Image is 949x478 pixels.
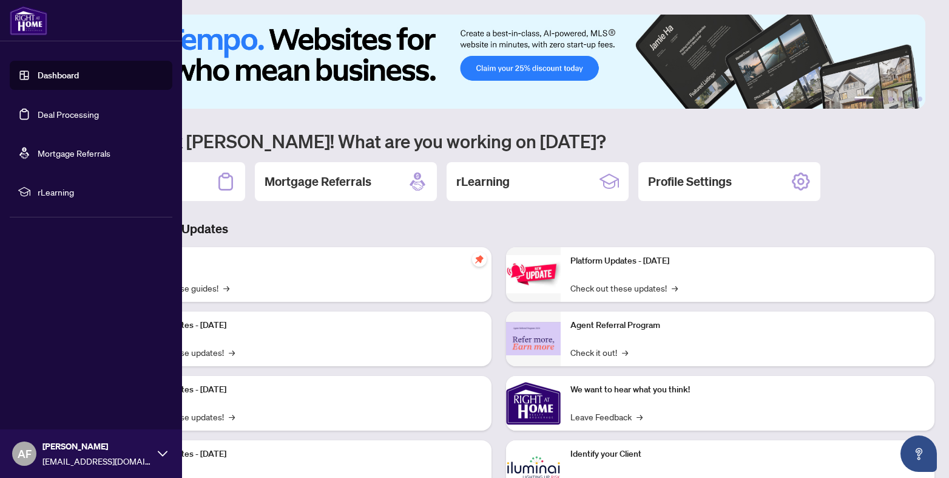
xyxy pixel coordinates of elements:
span: AF [18,445,32,462]
span: pushpin [472,252,487,267]
p: Identify your Client [570,448,925,461]
h2: rLearning [456,173,510,190]
span: → [229,346,235,359]
button: 3 [888,97,893,101]
button: 2 [879,97,883,101]
img: We want to hear what you think! [506,376,561,431]
button: 4 [898,97,903,101]
button: Open asap [900,435,937,472]
h2: Profile Settings [648,173,732,190]
span: → [622,346,628,359]
p: We want to hear what you think! [570,383,925,397]
img: Slide 0 [63,15,925,109]
img: Agent Referral Program [506,322,561,355]
p: Platform Updates - [DATE] [127,319,482,332]
p: Self-Help [127,254,482,268]
p: Platform Updates - [DATE] [570,254,925,268]
button: 5 [908,97,913,101]
p: Platform Updates - [DATE] [127,448,482,461]
button: 6 [917,97,922,101]
button: 1 [854,97,874,101]
a: Leave Feedback→ [570,410,643,423]
img: Platform Updates - June 23, 2025 [506,255,561,293]
a: Check it out!→ [570,346,628,359]
span: → [223,281,229,295]
a: Mortgage Referrals [38,148,110,159]
span: rLearning [38,185,164,199]
p: Platform Updates - [DATE] [127,383,482,397]
a: Check out these updates!→ [570,281,678,295]
span: → [229,410,235,423]
h2: Mortgage Referrals [265,173,371,190]
span: [PERSON_NAME] [42,440,152,453]
p: Agent Referral Program [570,319,925,332]
h3: Brokerage & Industry Updates [63,220,934,237]
span: → [672,281,678,295]
a: Deal Processing [38,109,99,120]
h1: Welcome back [PERSON_NAME]! What are you working on [DATE]? [63,129,934,152]
a: Dashboard [38,70,79,81]
span: → [637,410,643,423]
img: logo [10,6,47,35]
span: [EMAIL_ADDRESS][DOMAIN_NAME] [42,454,152,468]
